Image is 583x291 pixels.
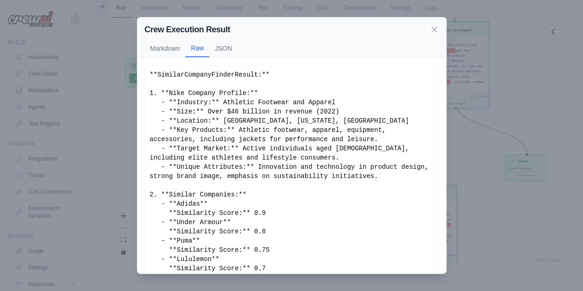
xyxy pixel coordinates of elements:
[145,23,230,36] h2: Crew Execution Result
[537,247,583,291] iframe: Chat Widget
[145,40,186,57] button: Markdown
[185,40,209,57] button: Raw
[209,40,237,57] button: JSON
